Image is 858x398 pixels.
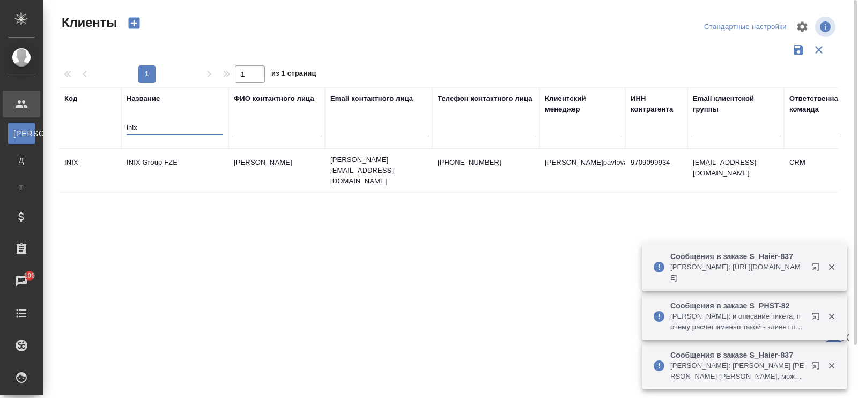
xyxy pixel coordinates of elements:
[438,157,534,168] p: [PHONE_NUMBER]
[809,40,829,60] button: Сбросить фильтры
[805,355,831,381] button: Открыть в новой вкладке
[820,361,842,371] button: Закрыть
[539,152,625,189] td: [PERSON_NAME]pavlova
[8,176,35,198] a: Т
[687,152,784,189] td: [EMAIL_ADDRESS][DOMAIN_NAME]
[670,262,804,283] p: [PERSON_NAME]: [URL][DOMAIN_NAME]
[625,152,687,189] td: 9709099934
[701,19,789,35] div: split button
[59,14,117,31] span: Клиенты
[788,40,809,60] button: Сохранить фильтры
[8,150,35,171] a: Д
[64,93,77,104] div: Код
[127,93,160,104] div: Название
[234,93,314,104] div: ФИО контактного лица
[670,311,804,333] p: [PERSON_NAME]: и описание тикета, почему расчет именно такой - клиент перед бухгалтерией отчитыва...
[693,93,779,115] div: Email клиентской группы
[820,262,842,272] button: Закрыть
[330,154,427,187] p: [PERSON_NAME][EMAIL_ADDRESS][DOMAIN_NAME]
[805,306,831,331] button: Открыть в новой вкладке
[805,256,831,282] button: Открыть в новой вкладке
[789,14,815,40] span: Настроить таблицу
[670,251,804,262] p: Сообщения в заказе S_Haier-837
[271,67,316,83] span: из 1 страниц
[8,123,35,144] a: [PERSON_NAME]
[330,93,413,104] div: Email контактного лица
[670,360,804,382] p: [PERSON_NAME]: [PERSON_NAME] [PERSON_NAME] [PERSON_NAME], можете, пожалуйста, внести правку в одн...
[545,93,620,115] div: Клиентский менеджер
[815,17,838,37] span: Посмотреть информацию
[670,350,804,360] p: Сообщения в заказе S_Haier-837
[121,152,228,189] td: INIX Group FZE
[820,312,842,321] button: Закрыть
[3,268,40,294] a: 100
[228,152,325,189] td: [PERSON_NAME]
[18,270,42,281] span: 100
[59,152,121,189] td: INIX
[13,182,29,193] span: Т
[121,14,147,32] button: Создать
[13,155,29,166] span: Д
[438,93,532,104] div: Телефон контактного лица
[13,128,29,139] span: [PERSON_NAME]
[670,300,804,311] p: Сообщения в заказе S_PHST-82
[631,93,682,115] div: ИНН контрагента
